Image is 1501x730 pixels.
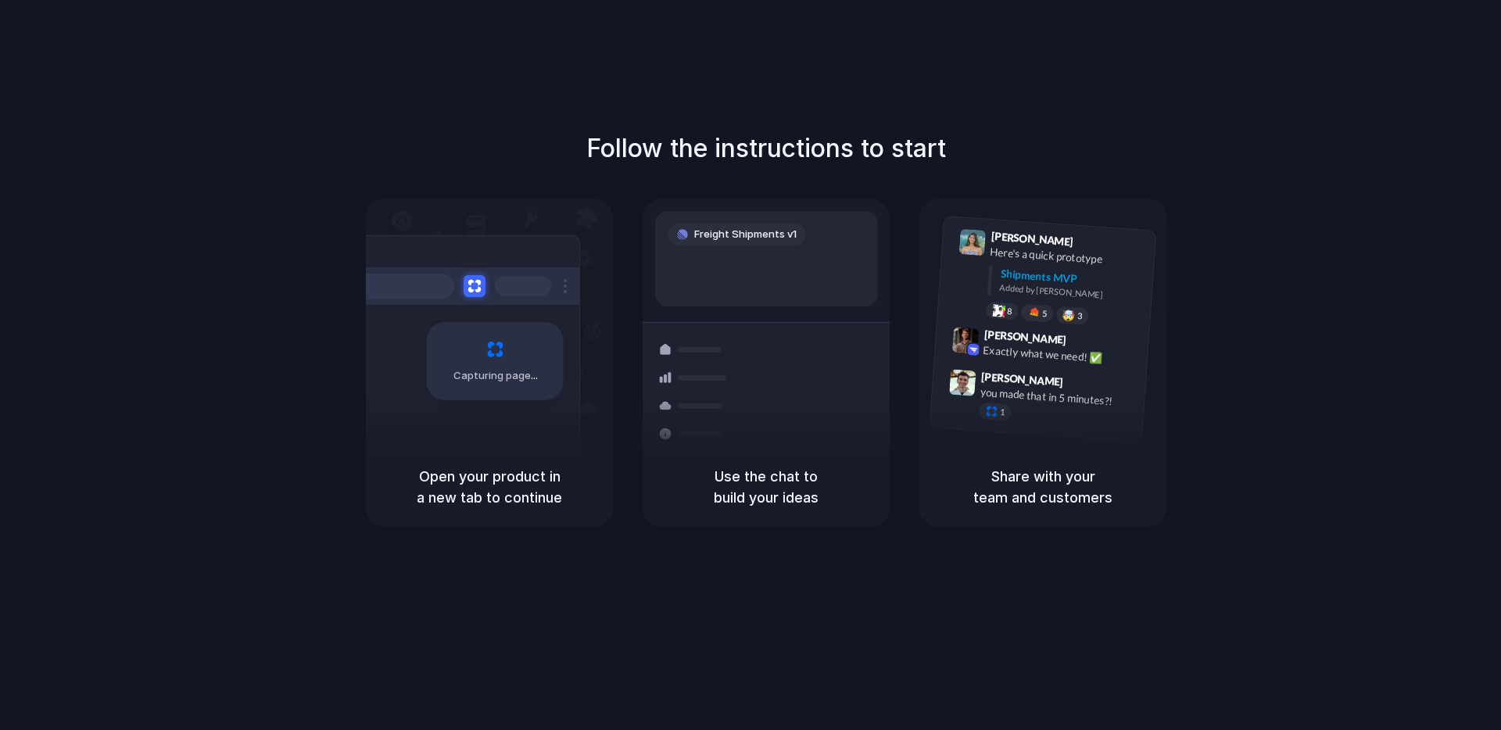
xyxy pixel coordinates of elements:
[938,466,1148,508] h5: Share with your team and customers
[1007,307,1012,316] span: 8
[453,368,540,384] span: Capturing page
[983,326,1066,349] span: [PERSON_NAME]
[981,368,1064,391] span: [PERSON_NAME]
[990,244,1146,270] div: Here's a quick prototype
[385,466,594,508] h5: Open your product in a new tab to continue
[1068,375,1100,394] span: 9:47 AM
[991,227,1073,250] span: [PERSON_NAME]
[980,385,1136,411] div: you made that in 5 minutes?!
[1071,334,1103,352] span: 9:42 AM
[586,130,946,167] h1: Follow the instructions to start
[1000,266,1145,292] div: Shipments MVP
[999,281,1143,304] div: Added by [PERSON_NAME]
[1078,235,1110,254] span: 9:41 AM
[983,342,1139,369] div: Exactly what we need! ✅
[661,466,871,508] h5: Use the chat to build your ideas
[1062,310,1076,321] div: 🤯
[1077,312,1083,320] span: 3
[694,227,797,242] span: Freight Shipments v1
[1000,408,1005,417] span: 1
[1042,310,1048,318] span: 5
